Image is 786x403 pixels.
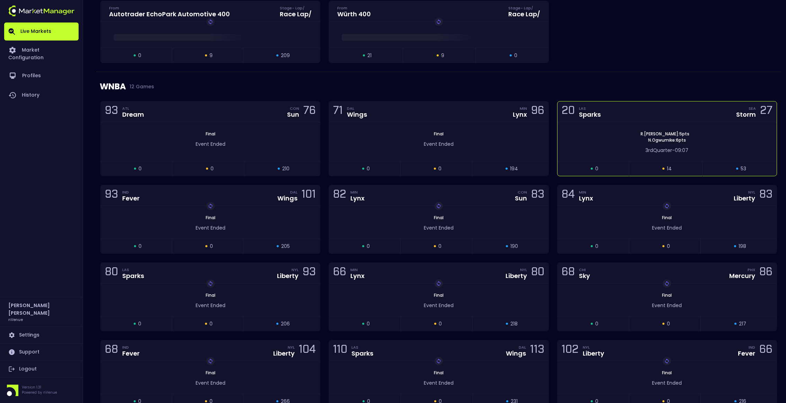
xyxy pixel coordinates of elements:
[595,243,598,250] span: 0
[204,370,217,376] span: Final
[196,302,225,309] span: Event Ended
[652,379,682,386] span: Event Ended
[424,302,454,309] span: Event Ended
[367,243,370,250] span: 0
[277,195,297,201] div: Wings
[759,267,772,279] div: 86
[122,106,144,111] div: ATL
[515,195,527,201] div: Sun
[667,320,670,328] span: 0
[675,147,688,154] span: 09:07
[646,137,688,143] span: N . Ogwumike : 6 pts
[211,165,214,172] span: 0
[579,273,590,279] div: Sky
[288,344,295,350] div: NYL
[520,267,527,272] div: NYL
[738,350,755,357] div: Fever
[122,195,140,201] div: Fever
[8,317,23,322] h3: nVenue
[531,189,544,202] div: 83
[277,273,298,279] div: Liberty
[438,243,441,250] span: 0
[432,370,446,376] span: Final
[4,327,79,343] a: Settings
[432,292,446,298] span: Final
[302,189,316,202] div: 101
[292,267,298,272] div: NYL
[122,111,144,118] div: Dream
[196,224,225,231] span: Event Ended
[652,302,682,309] span: Event Ended
[664,358,670,364] img: replayImg
[424,224,454,231] span: Event Ended
[4,361,79,377] a: Logout
[4,385,79,396] div: Version 1.31Powered by nVenue
[4,41,79,66] a: Market Configuration
[664,203,670,209] img: replayImg
[290,189,297,195] div: DAL
[739,243,746,250] span: 198
[595,165,598,172] span: 0
[531,267,544,279] div: 80
[208,203,213,209] img: replayImg
[204,292,217,298] span: Final
[424,379,454,386] span: Event Ended
[436,203,441,209] img: replayImg
[122,267,144,272] div: LAS
[749,106,756,111] div: SEA
[514,52,517,59] span: 0
[729,273,755,279] div: Mercury
[281,320,290,328] span: 206
[105,189,118,202] div: 93
[506,350,526,357] div: Wings
[583,344,604,350] div: NYL
[138,52,141,59] span: 0
[290,106,299,111] div: CON
[562,105,575,118] div: 20
[579,106,601,111] div: LAS
[595,320,598,328] span: 0
[436,358,441,364] img: replayImg
[510,243,518,250] span: 190
[672,147,675,154] span: -
[4,66,79,86] a: Profiles
[196,379,225,386] span: Event Ended
[436,281,441,286] img: replayImg
[760,105,772,118] div: 27
[579,195,593,201] div: Lynx
[333,105,343,118] div: 71
[299,344,316,357] div: 104
[109,11,230,17] div: Autotrader EchoPark Automotive 400
[208,281,213,286] img: replayImg
[367,165,370,172] span: 0
[208,358,213,364] img: replayImg
[667,243,670,250] span: 0
[209,52,213,59] span: 9
[347,111,367,118] div: Wings
[759,189,772,202] div: 83
[513,111,527,118] div: Lynx
[333,267,346,279] div: 66
[333,189,346,202] div: 82
[22,390,57,395] p: Powered by nVenue
[432,215,446,221] span: Final
[4,344,79,360] a: Support
[273,350,295,357] div: Liberty
[204,131,217,137] span: Final
[281,243,290,250] span: 205
[138,320,141,328] span: 0
[562,267,575,279] div: 68
[645,147,672,154] span: 3rd Quarter
[8,6,74,16] img: logo
[759,344,772,357] div: 66
[280,5,312,11] div: Stage - Lap /
[441,52,444,59] span: 9
[347,106,367,111] div: DAL
[519,344,526,350] div: DAL
[583,350,604,357] div: Liberty
[638,131,691,137] span: R . [PERSON_NAME] : 5 pts
[367,320,370,328] span: 0
[208,19,213,25] img: replayImg
[531,105,544,118] div: 96
[436,19,441,25] img: replayImg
